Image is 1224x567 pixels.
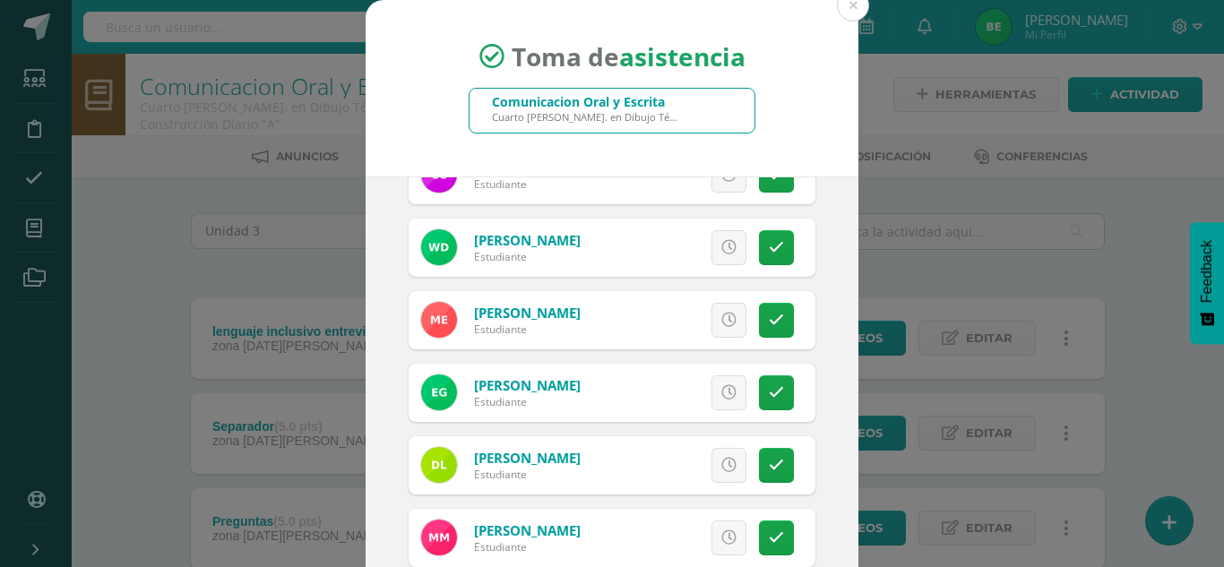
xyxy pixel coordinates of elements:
img: b8326a3c483ddb891db84462f3ec5c04.png [421,229,457,265]
span: Feedback [1199,240,1215,303]
div: Comunicacion Oral y Escrita [492,93,680,110]
img: f492cc86e222203fe1e83397c3c42d37.png [421,374,457,410]
div: Estudiante [474,176,581,192]
a: [PERSON_NAME] [474,449,581,467]
img: 68590ee5dbfb6a5308907eece24c01d0.png [421,520,457,555]
div: Estudiante [474,539,581,554]
button: Feedback - Mostrar encuesta [1190,222,1224,344]
a: [PERSON_NAME] [474,231,581,249]
div: Estudiante [474,394,581,409]
img: 1d2f0112583f98fb4949ef355505e502.png [421,447,457,483]
a: [PERSON_NAME] [474,376,581,394]
div: Estudiante [474,249,581,264]
span: Toma de [512,39,746,73]
div: Estudiante [474,322,581,337]
img: c98b17bfd144af91e96b3f3fc0425243.png [421,302,457,338]
a: [PERSON_NAME] [474,521,581,539]
div: Estudiante [474,467,581,482]
input: Busca un grado o sección aquí... [470,89,754,133]
strong: asistencia [619,39,746,73]
a: [PERSON_NAME] [474,304,581,322]
div: Cuarto [PERSON_NAME]. en Dibujo Técnico de Construcción Diario "A" [492,110,680,124]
